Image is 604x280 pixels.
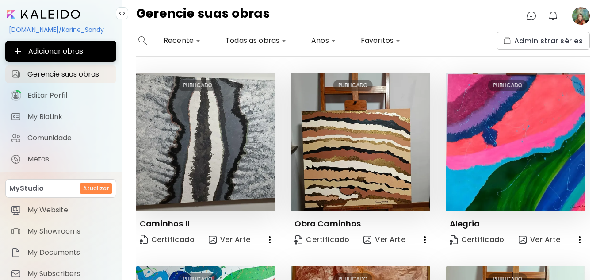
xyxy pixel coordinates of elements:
[546,8,561,23] button: bellIcon
[360,231,409,249] button: view-artVer Arte
[291,231,353,249] a: CertificateCertificado
[5,222,116,240] a: itemMy Showrooms
[138,36,147,45] img: search
[294,235,349,245] span: Certificado
[140,234,195,246] span: Certificado
[27,155,111,164] span: Metas
[27,206,111,215] span: My Website
[11,111,21,122] img: My BioLink icon
[5,41,116,62] button: Adicionar obras
[27,112,111,121] span: My BioLink
[27,248,111,257] span: My Documents
[504,37,511,44] img: collections
[450,235,505,245] span: Certificado
[136,7,270,25] h4: Gerencie suas obras
[488,80,528,91] div: PUBLICADO
[11,133,21,143] img: Comunidade icon
[83,184,109,192] h6: Atualizar
[27,227,111,236] span: My Showrooms
[363,236,371,244] img: view-art
[294,235,302,245] img: Certificate
[27,134,111,142] span: Comunidade
[27,91,111,100] span: Editar Perfil
[548,11,558,21] img: bellIcon
[205,231,254,249] button: view-artVer Arte
[291,73,430,211] img: thumbnail
[5,201,116,219] a: itemMy Website
[294,219,361,229] p: Obra Caminhos
[497,32,590,50] button: collectionsAdministrar séries
[519,235,561,245] span: Ver Arte
[504,36,583,46] span: Administrar séries
[12,46,109,57] span: Adicionar obras
[515,231,564,249] button: view-artVer Arte
[308,34,340,48] div: Anos
[27,269,111,278] span: My Subscribers
[11,226,21,237] img: item
[446,231,508,249] a: CertificateCertificado
[27,70,111,79] span: Gerencie suas obras
[5,65,116,83] a: Gerencie suas obras iconGerencie suas obras
[11,69,21,80] img: Gerencie suas obras icon
[5,108,116,126] a: completeMy BioLink iconMy BioLink
[178,80,218,91] div: PUBLICADO
[160,34,204,48] div: Recente
[5,150,116,168] a: completeMetas iconMetas
[119,10,126,17] img: collapse
[209,236,217,244] img: view-art
[5,22,116,37] div: [DOMAIN_NAME]/Karine_Sandy
[450,235,458,245] img: Certificate
[140,235,148,244] img: Certificate
[222,34,290,48] div: Todas as obras
[363,235,405,245] span: Ver Arte
[450,219,480,229] p: Alegria
[9,183,44,194] p: MyStudio
[140,219,190,229] p: Caminhos II
[11,154,21,165] img: Metas icon
[209,234,251,245] span: Ver Arte
[526,11,537,21] img: chatIcon
[446,73,585,211] img: thumbnail
[11,268,21,279] img: item
[136,231,198,249] a: CertificateCertificado
[357,34,404,48] div: Favoritos
[5,244,116,261] a: itemMy Documents
[136,73,275,211] img: thumbnail
[519,236,527,244] img: view-art
[5,87,116,104] a: iconcompleteEditar Perfil
[11,205,21,215] img: item
[333,80,372,91] div: PUBLICADO
[5,129,116,147] a: Comunidade iconComunidade
[11,247,21,258] img: item
[136,32,149,50] button: search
